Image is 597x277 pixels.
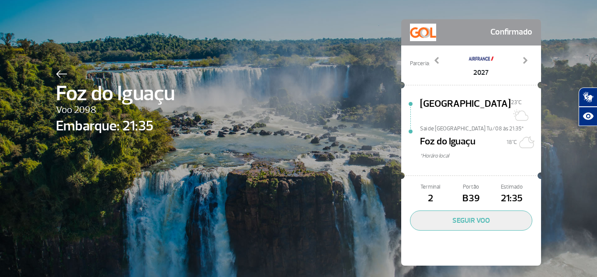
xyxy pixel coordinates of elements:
[579,107,597,126] button: Abrir recursos assistivos.
[410,183,451,191] span: Terminal
[451,191,491,206] span: B39
[410,210,532,231] button: SEGUIR VOO
[511,106,528,124] img: Sol com algumas nuvens
[468,67,494,78] span: 2027
[507,139,517,146] span: 18°C
[420,125,541,131] span: Sai de [GEOGRAPHIC_DATA] Tu/08 às 21:35*
[420,134,476,152] span: Foz do Iguaçu
[579,88,597,107] button: Abrir tradutor de língua de sinais.
[451,183,491,191] span: Portão
[410,60,430,68] span: Parceria:
[492,191,532,206] span: 21:35
[420,152,541,160] span: *Horáro local
[420,97,511,125] span: [GEOGRAPHIC_DATA]
[579,88,597,126] div: Plugin de acessibilidade da Hand Talk.
[410,191,451,206] span: 2
[56,116,175,137] span: Embarque: 21:35
[490,24,532,41] span: Confirmado
[492,183,532,191] span: Estimado
[56,103,175,118] span: Voo 2098
[511,99,522,106] span: 23°C
[517,133,535,151] img: Céu limpo
[56,78,175,109] span: Foz do Iguaçu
